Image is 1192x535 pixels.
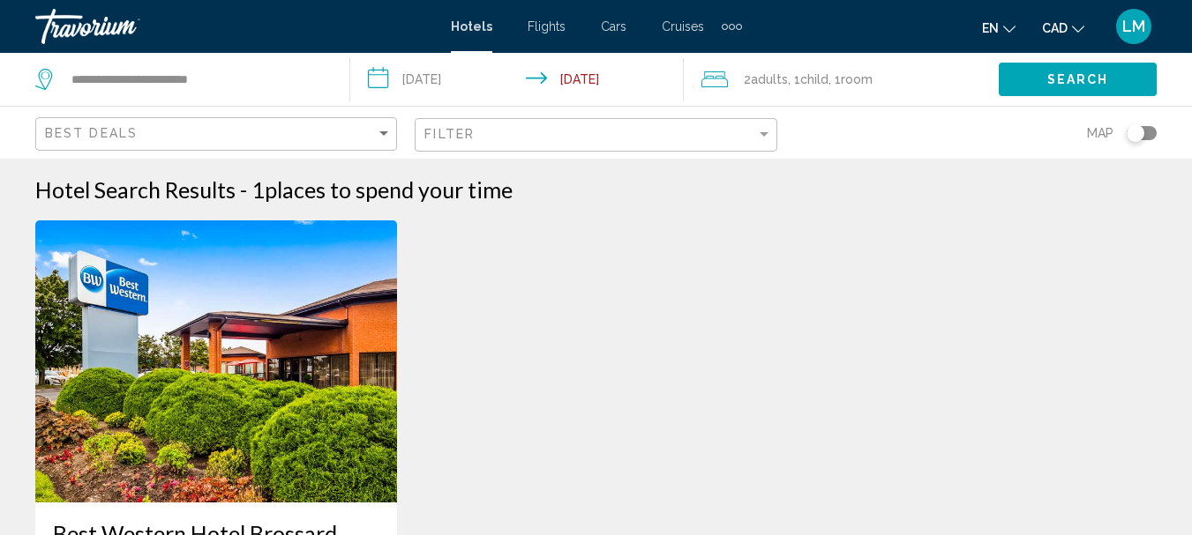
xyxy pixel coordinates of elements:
span: , 1 [828,67,873,92]
button: Search [999,63,1157,95]
button: Travelers: 2 adults, 1 child [684,53,999,106]
h2: 1 [251,176,513,203]
span: places to spend your time [265,176,513,203]
span: CAD [1042,21,1068,35]
span: Child [800,72,828,86]
h1: Hotel Search Results [35,176,236,203]
span: Filter [424,127,475,141]
button: Change language [982,15,1016,41]
button: Change currency [1042,15,1084,41]
a: Flights [528,19,566,33]
span: en [982,21,999,35]
a: Hotels [451,19,492,33]
span: - [240,176,247,203]
button: User Menu [1111,8,1157,45]
span: Adults [751,72,788,86]
mat-select: Sort by [45,127,392,142]
a: Cruises [662,19,704,33]
button: Toggle map [1113,125,1157,141]
a: Travorium [35,9,433,44]
span: , 1 [788,67,828,92]
span: Search [1047,73,1109,87]
span: 2 [744,67,788,92]
a: Cars [601,19,626,33]
img: Hotel image [35,220,397,502]
span: Room [841,72,873,86]
span: Best Deals [45,126,138,140]
span: Map [1087,121,1113,145]
button: Extra navigation items [722,12,742,41]
button: Check-in date: Nov 18, 2025 Check-out date: Nov 19, 2025 [350,53,683,106]
span: LM [1122,18,1145,35]
button: Filter [415,117,776,153]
